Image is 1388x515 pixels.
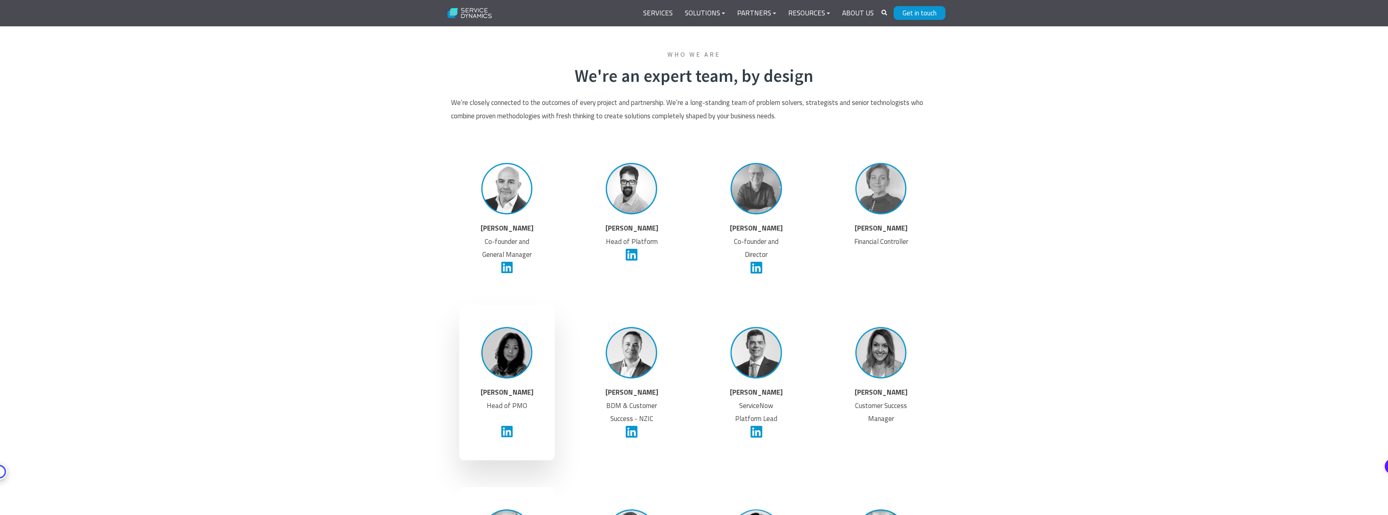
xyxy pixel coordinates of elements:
[477,386,538,442] p: Head of PMO
[477,322,538,383] img: Grace
[851,222,912,248] p: Financial Controller
[451,50,937,59] span: Who we are
[477,158,538,219] img: Phil-v3
[601,322,662,383] img: eric2
[731,4,782,23] a: Partners
[451,66,937,87] h2: We're an expert team, by design
[605,387,658,397] strong: [PERSON_NAME]
[679,4,731,23] a: Solutions
[601,222,662,265] p: Head of Platform
[730,223,783,233] strong: [PERSON_NAME]
[637,4,880,23] div: Navigation Menu
[782,4,836,23] a: Resources
[601,158,662,219] img: Damien
[481,223,533,233] strong: [PERSON_NAME]
[601,386,662,442] p: BDM & Customer Success - NZIC
[726,158,787,219] img: Derek-v2
[443,3,497,24] img: Service Dynamics Logo - White
[836,4,880,23] a: About Us
[855,223,907,233] strong: [PERSON_NAME]
[726,322,787,383] img: Carl Fransen
[851,158,912,219] img: Clare-2
[726,386,787,442] p: ServiceNow Platform Lead
[851,386,912,438] p: Customer Success Manager
[855,387,907,397] strong: [PERSON_NAME]
[637,4,679,23] a: Services
[851,322,912,383] img: Clare-A
[477,222,538,278] p: Co-founder and General Manager
[894,6,945,20] a: Get in touch
[481,387,533,397] strong: [PERSON_NAME]
[605,223,658,233] strong: [PERSON_NAME]
[730,387,783,397] strong: [PERSON_NAME]
[451,96,937,122] p: We’re closely connected to the outcomes of every project and partnership. We’re a long-standing t...
[726,222,787,278] p: Co-founder and Director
